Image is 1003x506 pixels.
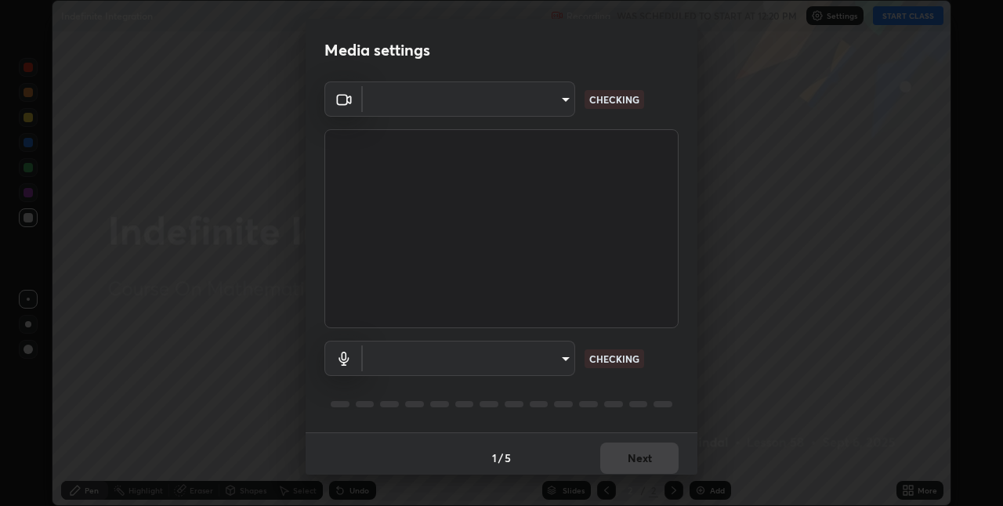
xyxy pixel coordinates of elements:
[505,450,511,466] h4: 5
[589,352,639,366] p: CHECKING
[589,92,639,107] p: CHECKING
[363,81,575,117] div: ​
[324,40,430,60] h2: Media settings
[363,341,575,376] div: ​
[492,450,497,466] h4: 1
[498,450,503,466] h4: /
